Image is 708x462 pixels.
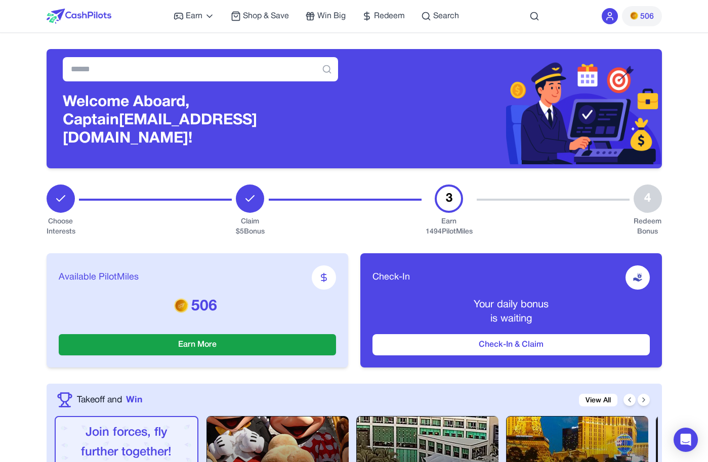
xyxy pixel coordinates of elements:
a: Search [421,10,459,22]
div: 4 [634,184,662,213]
span: Win [126,393,142,406]
a: Takeoff andWin [77,393,142,406]
div: 3 [435,184,463,213]
span: 506 [640,11,654,23]
div: Earn 1494 PilotMiles [426,217,473,237]
img: receive-dollar [633,272,643,283]
span: Search [433,10,459,22]
span: Redeem [374,10,405,22]
p: 506 [59,298,336,316]
a: View All [579,394,617,406]
img: PMs [630,12,638,20]
span: Check-In [372,270,410,285]
span: is waiting [490,314,532,324]
a: Shop & Save [231,10,289,22]
a: Win Big [305,10,346,22]
img: CashPilots Logo [47,9,111,24]
h3: Welcome Aboard, Captain [EMAIL_ADDRESS][DOMAIN_NAME]! [63,94,338,148]
p: Your daily bonus [372,298,650,312]
span: Takeoff and [77,393,122,406]
button: Check-In & Claim [372,334,650,355]
div: Claim $ 5 Bonus [236,217,265,237]
span: Shop & Save [243,10,289,22]
div: Redeem Bonus [634,217,662,237]
button: Earn More [59,334,336,355]
span: Available PilotMiles [59,270,139,285]
span: Win Big [317,10,346,22]
div: Choose Interests [47,217,75,237]
img: PMs [174,298,188,312]
span: Earn [186,10,202,22]
img: Header decoration [354,53,662,164]
button: PMs506 [622,6,662,26]
div: Open Intercom Messenger [674,428,698,452]
a: Earn [174,10,215,22]
a: Redeem [362,10,405,22]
